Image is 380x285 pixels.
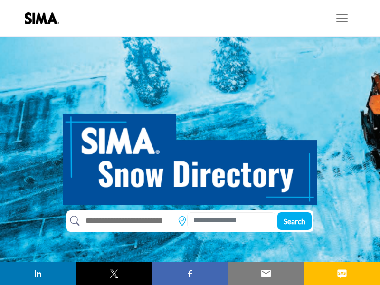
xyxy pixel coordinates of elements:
[108,268,120,279] img: twitter sharing button
[284,217,305,226] span: Search
[32,268,44,279] img: linkedin sharing button
[277,212,312,230] button: Search
[260,268,272,279] img: email sharing button
[336,268,348,279] img: sms sharing button
[170,214,175,228] img: Rectangle%203585.svg
[329,9,355,28] button: Toggle navigation
[25,12,64,24] img: Site Logo
[184,268,196,279] img: facebook sharing button
[63,103,317,205] img: SIMA Snow Directory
